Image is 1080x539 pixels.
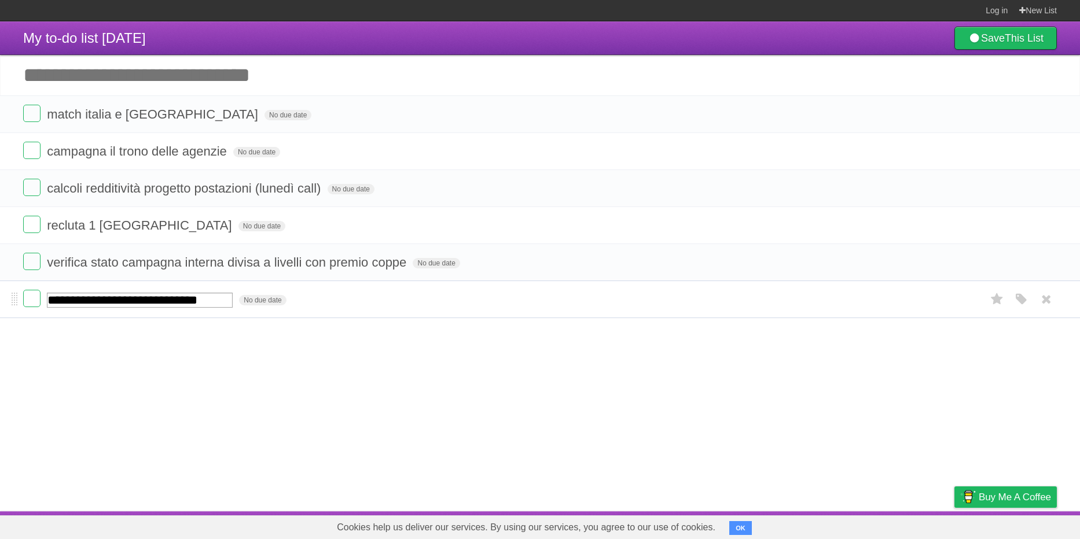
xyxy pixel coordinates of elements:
button: OK [729,521,752,535]
span: No due date [239,295,286,305]
a: SaveThis List [954,27,1057,50]
label: Done [23,179,41,196]
label: Done [23,290,41,307]
label: Star task [986,290,1008,309]
a: Terms [900,514,925,536]
label: Done [23,216,41,233]
a: Buy me a coffee [954,486,1057,508]
span: No due date [328,184,374,194]
b: This List [1005,32,1044,44]
span: Cookies help us deliver our services. By using our services, you agree to our use of cookies. [325,516,727,539]
a: Developers [839,514,886,536]
span: No due date [233,147,280,157]
label: Done [23,105,41,122]
a: Suggest a feature [984,514,1057,536]
span: No due date [265,110,311,120]
span: My to-do list [DATE] [23,30,146,46]
img: Buy me a coffee [960,487,976,507]
span: No due date [238,221,285,231]
span: match italia e [GEOGRAPHIC_DATA] [47,107,261,121]
label: Done [23,142,41,159]
span: Buy me a coffee [979,487,1051,507]
span: campagna il trono delle agenzie [47,144,230,158]
span: calcoli redditività progetto postazioni (lunedì call) [47,181,324,195]
span: No due date [413,258,460,268]
label: Done [23,253,41,270]
a: Privacy [939,514,969,536]
a: About [800,514,825,536]
span: recluta 1 [GEOGRAPHIC_DATA] [47,218,235,232]
span: verifica stato campagna interna divisa a livelli con premio coppe [47,255,409,269]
